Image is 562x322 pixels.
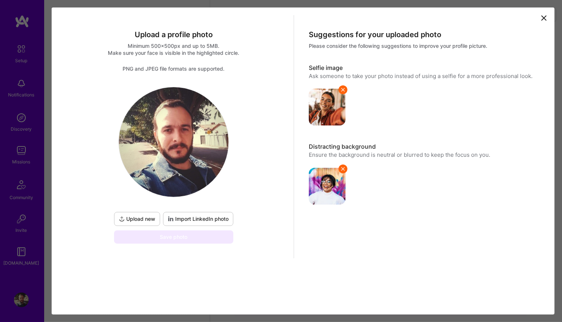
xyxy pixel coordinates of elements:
div: Upload a profile photo [59,30,288,39]
div: Selfie image [309,64,538,72]
button: Import LinkedIn photo [163,212,233,226]
div: logoUpload newImport LinkedIn photoSave photo [113,87,235,244]
div: Ask someone to take your photo instead of using a selfie for a more professional look. [309,72,538,80]
div: Minimum 500x500px and up to 5MB. [59,42,288,49]
img: avatar [309,89,346,125]
div: Please consider the following suggestions to improve your profile picture. [309,42,538,49]
div: Ensure the background is neutral or blurred to keep the focus on you. [309,151,538,159]
div: Distracting background [309,143,538,151]
div: Make sure your face is visible in the highlighted circle. [59,49,288,56]
img: logo [119,87,229,197]
i: icon UploadDark [119,216,125,222]
div: To import a profile photo add your LinkedIn URL to your profile. [163,212,233,226]
span: Import LinkedIn photo [168,215,229,223]
i: icon LinkedInDarkV2 [168,216,174,222]
div: Suggestions for your uploaded photo [309,30,538,39]
div: PNG and JPEG file formats are supported. [59,65,288,72]
img: avatar [309,168,346,205]
button: Upload new [114,212,160,226]
span: Upload new [119,215,155,223]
